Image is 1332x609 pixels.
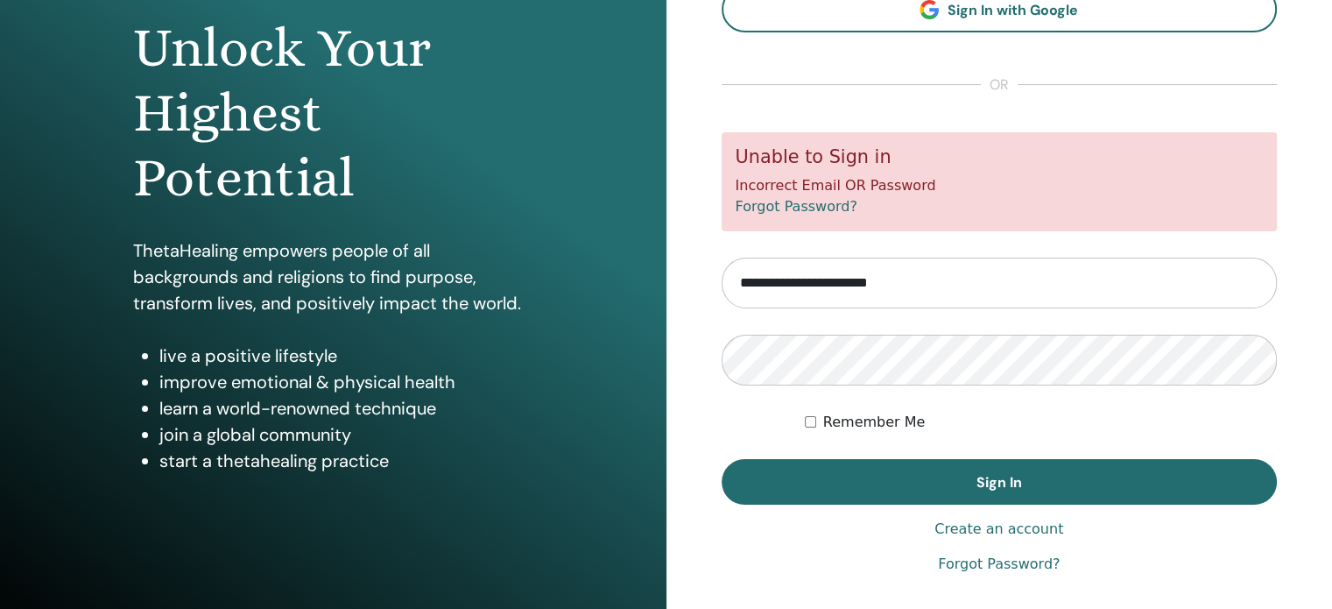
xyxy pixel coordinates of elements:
[159,343,533,369] li: live a positive lifestyle
[133,16,533,211] h1: Unlock Your Highest Potential
[722,132,1278,231] div: Incorrect Email OR Password
[159,369,533,395] li: improve emotional & physical health
[981,74,1018,96] span: or
[159,448,533,474] li: start a thetahealing practice
[133,237,533,316] p: ThetaHealing empowers people of all backgrounds and religions to find purpose, transform lives, a...
[736,198,857,215] a: Forgot Password?
[934,519,1063,540] a: Create an account
[722,459,1278,505] button: Sign In
[159,395,533,421] li: learn a world-renowned technique
[976,473,1022,492] span: Sign In
[805,412,1277,433] div: Keep me authenticated indefinitely or until I manually logout
[938,554,1060,575] a: Forgot Password?
[736,146,1264,168] h5: Unable to Sign in
[159,421,533,448] li: join a global community
[823,412,926,433] label: Remember Me
[948,1,1078,19] span: Sign In with Google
